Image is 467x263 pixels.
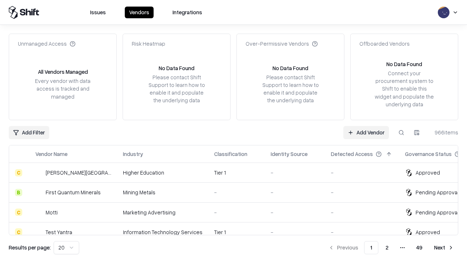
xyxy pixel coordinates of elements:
[9,126,49,139] button: Add Filter
[15,189,22,196] div: B
[374,69,435,108] div: Connect your procurement system to Shift to enable this widget and populate the underlying data
[15,169,22,176] div: C
[416,228,440,236] div: Approved
[214,228,259,236] div: Tier 1
[146,73,207,104] div: Please contact Shift Support to learn how to enable it and populate the underlying data
[271,188,319,196] div: -
[35,189,43,196] img: First Quantum Minerals
[46,188,101,196] div: First Quantum Minerals
[416,169,440,176] div: Approved
[46,209,58,216] div: Motti
[331,188,393,196] div: -
[386,60,422,68] div: No Data Found
[331,209,393,216] div: -
[214,209,259,216] div: -
[86,7,110,18] button: Issues
[331,169,393,176] div: -
[123,209,202,216] div: Marketing Advertising
[132,40,165,47] div: Risk Heatmap
[260,73,321,104] div: Please contact Shift Support to learn how to enable it and populate the underlying data
[410,241,428,254] button: 49
[430,241,458,254] button: Next
[35,209,43,216] img: Motti
[416,209,459,216] div: Pending Approval
[18,40,76,47] div: Unmanaged Access
[271,150,308,158] div: Identity Source
[271,228,319,236] div: -
[429,129,458,136] div: 966 items
[273,64,308,72] div: No Data Found
[15,228,22,236] div: C
[35,150,67,158] div: Vendor Name
[125,7,154,18] button: Vendors
[35,169,43,176] img: Reichman University
[331,228,393,236] div: -
[15,209,22,216] div: C
[168,7,207,18] button: Integrations
[271,169,319,176] div: -
[331,150,373,158] div: Detected Access
[214,150,247,158] div: Classification
[359,40,410,47] div: Offboarded Vendors
[271,209,319,216] div: -
[35,228,43,236] img: Test Yantra
[46,228,72,236] div: Test Yantra
[405,150,452,158] div: Governance Status
[123,188,202,196] div: Mining Metals
[343,126,389,139] a: Add Vendor
[123,150,143,158] div: Industry
[246,40,318,47] div: Over-Permissive Vendors
[214,169,259,176] div: Tier 1
[159,64,194,72] div: No Data Found
[364,241,378,254] button: 1
[9,244,51,251] p: Results per page:
[123,228,202,236] div: Information Technology Services
[32,77,93,100] div: Every vendor with data access is tracked and managed
[324,241,458,254] nav: pagination
[46,169,111,176] div: [PERSON_NAME][GEOGRAPHIC_DATA]
[416,188,459,196] div: Pending Approval
[214,188,259,196] div: -
[123,169,202,176] div: Higher Education
[38,68,88,76] div: All Vendors Managed
[380,241,394,254] button: 2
